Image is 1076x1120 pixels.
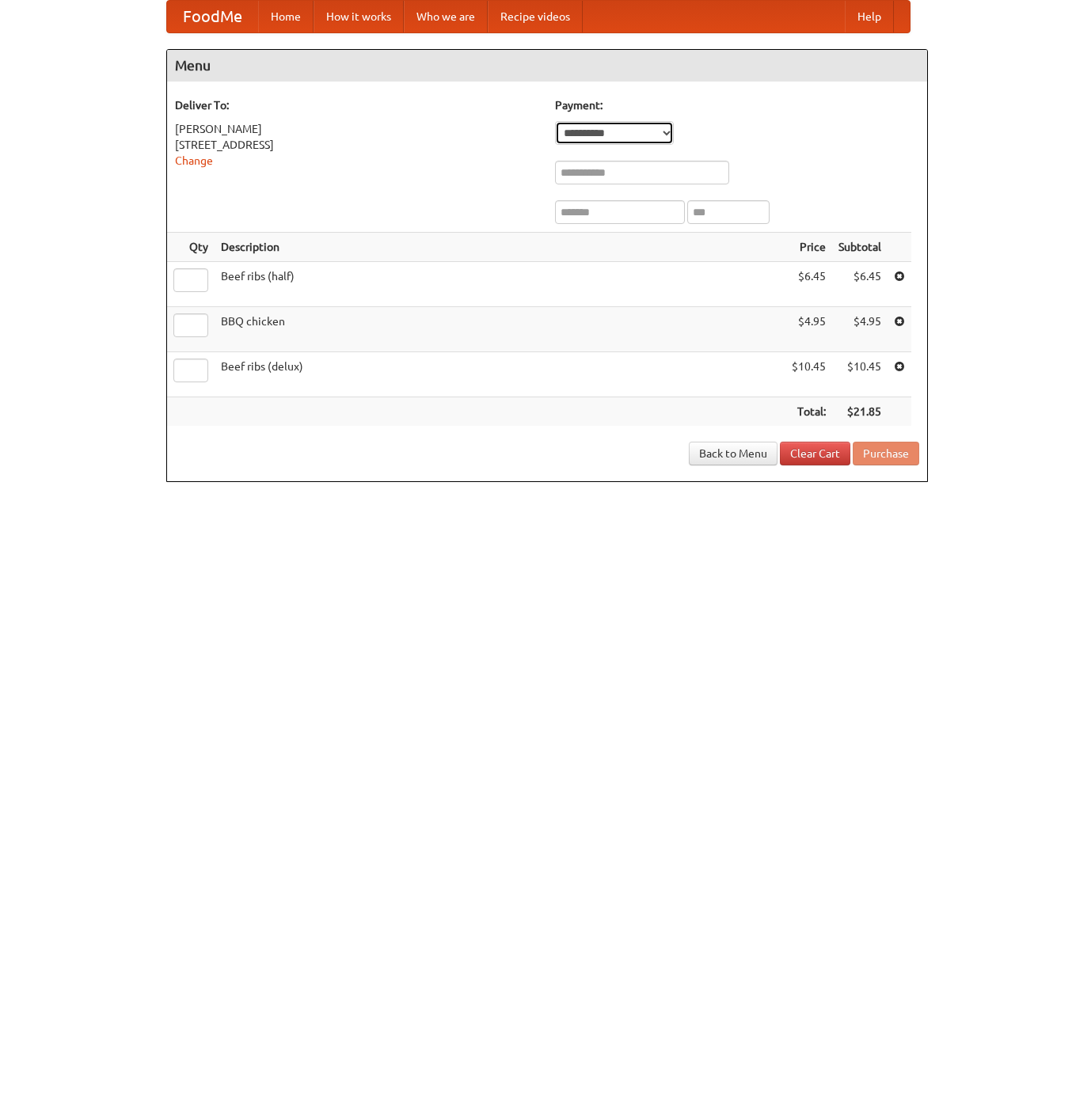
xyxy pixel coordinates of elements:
td: Beef ribs (delux) [215,352,785,397]
th: Qty [167,233,215,262]
div: [STREET_ADDRESS] [175,137,539,153]
a: FoodMe [167,1,258,32]
td: $4.95 [785,307,832,352]
th: $21.85 [832,397,888,427]
a: Change [175,154,213,167]
div: [PERSON_NAME] [175,121,539,137]
a: Who we are [404,1,488,32]
td: $10.45 [785,352,832,397]
td: $10.45 [832,352,888,397]
th: Price [785,233,832,262]
h4: Menu [167,50,927,82]
button: Purchase [853,442,919,465]
td: $6.45 [832,262,888,307]
a: Help [845,1,894,32]
a: How it works [314,1,404,32]
th: Subtotal [832,233,888,262]
h5: Payment: [555,97,919,113]
td: $4.95 [832,307,888,352]
th: Description [215,233,785,262]
th: Total: [785,397,832,427]
td: $6.45 [785,262,832,307]
a: Home [258,1,314,32]
td: Beef ribs (half) [215,262,785,307]
h5: Deliver To: [175,97,539,113]
a: Recipe videos [488,1,583,32]
a: Clear Cart [780,442,850,465]
td: BBQ chicken [215,307,785,352]
a: Back to Menu [689,442,778,465]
